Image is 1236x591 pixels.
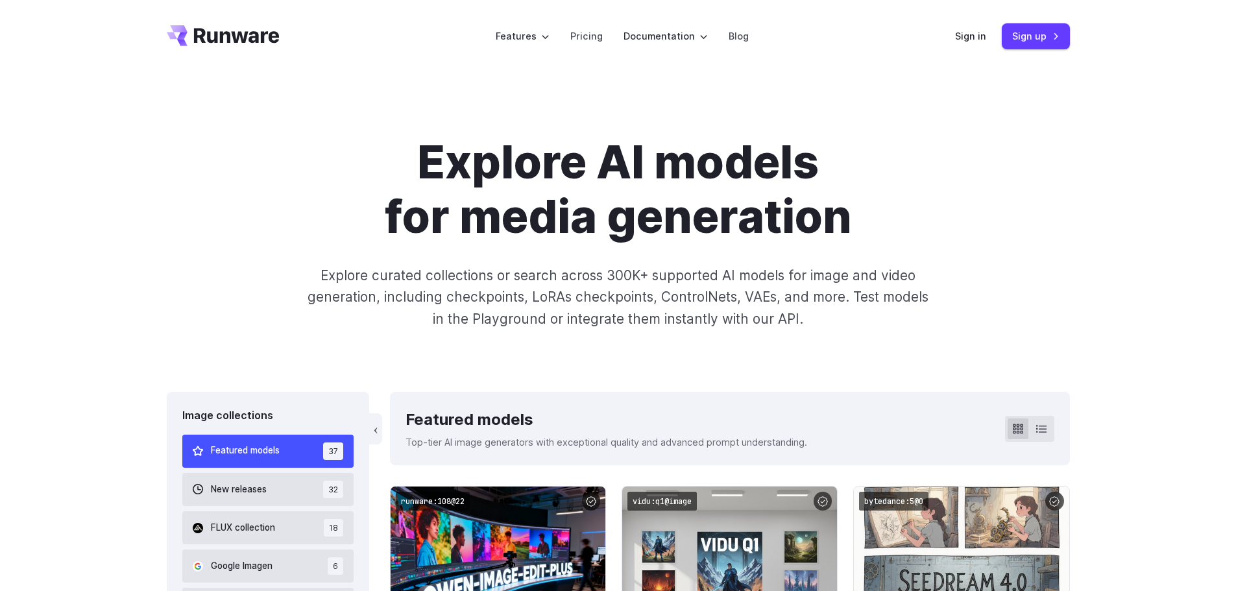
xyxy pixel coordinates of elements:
[211,444,280,458] span: Featured models
[323,481,343,498] span: 32
[369,413,382,444] button: ‹
[167,25,280,46] a: Go to /
[729,29,749,43] a: Blog
[182,407,354,424] div: Image collections
[182,435,354,468] button: Featured models 37
[211,483,267,497] span: New releases
[324,519,343,537] span: 18
[955,29,986,43] a: Sign in
[182,511,354,544] button: FLUX collection 18
[396,492,470,511] code: runware:108@22
[624,29,708,43] label: Documentation
[182,549,354,583] button: Google Imagen 6
[1002,23,1070,49] a: Sign up
[182,473,354,506] button: New releases 32
[570,29,603,43] a: Pricing
[302,265,934,330] p: Explore curated collections or search across 300K+ supported AI models for image and video genera...
[406,435,807,450] p: Top-tier AI image generators with exceptional quality and advanced prompt understanding.
[859,492,928,511] code: bytedance:5@0
[211,559,273,573] span: Google Imagen
[406,407,807,432] div: Featured models
[627,492,697,511] code: vidu:q1@image
[328,557,343,575] span: 6
[211,521,275,535] span: FLUX collection
[496,29,550,43] label: Features
[323,442,343,460] span: 37
[257,135,980,244] h1: Explore AI models for media generation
